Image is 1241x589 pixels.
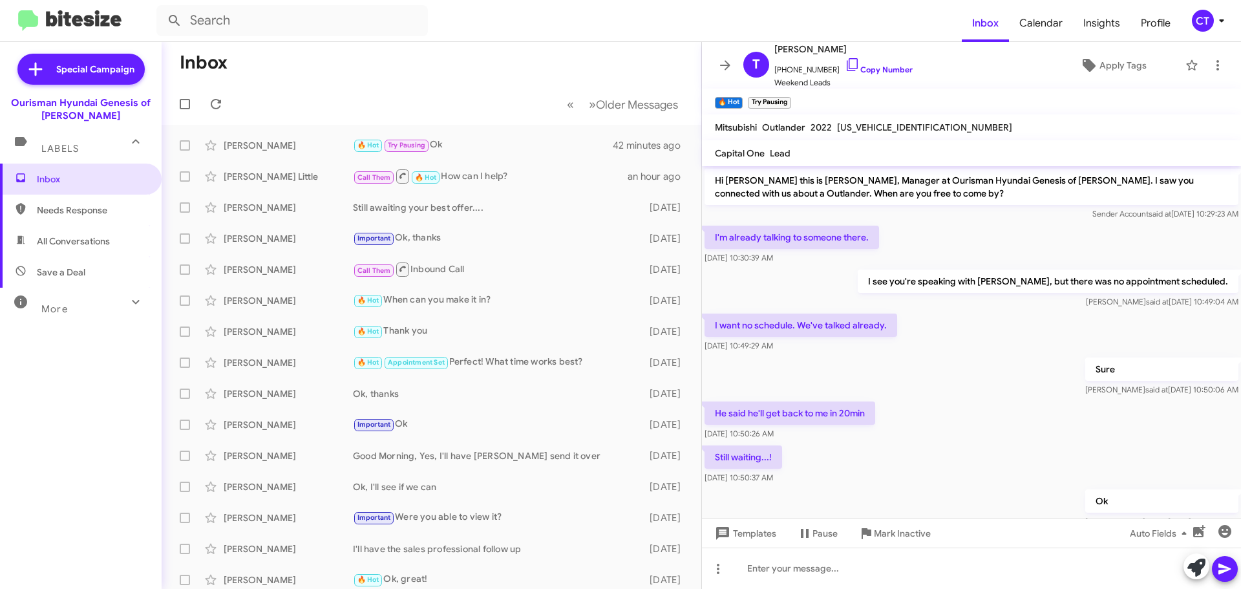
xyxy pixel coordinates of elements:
[712,522,776,545] span: Templates
[643,573,691,586] div: [DATE]
[643,449,691,462] div: [DATE]
[774,76,913,89] span: Weekend Leads
[224,480,353,493] div: [PERSON_NAME]
[37,204,147,217] span: Needs Response
[702,522,787,545] button: Templates
[567,96,574,112] span: «
[1009,5,1073,42] span: Calendar
[1130,522,1192,545] span: Auto Fields
[559,91,582,118] button: Previous
[715,147,765,159] span: Capital One
[357,173,391,182] span: Call Them
[388,358,445,367] span: Appointment Set
[1099,54,1147,77] span: Apply Tags
[357,234,391,242] span: Important
[1073,5,1130,42] a: Insights
[812,522,838,545] span: Pause
[224,170,353,183] div: [PERSON_NAME] Little
[224,542,353,555] div: [PERSON_NAME]
[628,170,691,183] div: an hour ago
[357,327,379,336] span: 🔥 Hot
[715,97,743,109] small: 🔥 Hot
[1130,5,1181,42] a: Profile
[353,387,643,400] div: Ok, thanks
[388,141,425,149] span: Try Pausing
[357,420,391,429] span: Important
[1085,385,1238,394] span: [PERSON_NAME] [DATE] 10:50:06 AM
[224,294,353,307] div: [PERSON_NAME]
[1086,297,1238,306] span: [PERSON_NAME] [DATE] 10:49:04 AM
[224,263,353,276] div: [PERSON_NAME]
[353,510,643,525] div: Were you able to view it?
[1145,517,1168,526] span: said at
[224,139,353,152] div: [PERSON_NAME]
[357,575,379,584] span: 🔥 Hot
[770,147,790,159] span: Lead
[353,417,643,432] div: Ok
[357,296,379,305] span: 🔥 Hot
[17,54,145,85] a: Special Campaign
[180,52,228,73] h1: Inbox
[353,168,628,184] div: How can I help?
[353,201,643,214] div: Still awaiting your best offer....
[589,96,596,112] span: »
[1046,54,1179,77] button: Apply Tags
[613,139,691,152] div: 42 minutes ago
[353,138,613,153] div: Ok
[705,429,774,438] span: [DATE] 10:50:26 AM
[705,226,879,249] p: I'm already talking to someone there.
[1085,517,1238,526] span: [PERSON_NAME] [DATE] 10:50:40 AM
[643,232,691,245] div: [DATE]
[224,418,353,431] div: [PERSON_NAME]
[353,480,643,493] div: Ok, I'll see if we can
[224,325,353,338] div: [PERSON_NAME]
[774,57,913,76] span: [PHONE_NUMBER]
[1145,385,1168,394] span: said at
[224,511,353,524] div: [PERSON_NAME]
[224,387,353,400] div: [PERSON_NAME]
[357,358,379,367] span: 🔥 Hot
[353,261,643,277] div: Inbound Call
[581,91,686,118] button: Next
[353,355,643,370] div: Perfect! What time works best?
[156,5,428,36] input: Search
[1146,297,1169,306] span: said at
[643,294,691,307] div: [DATE]
[848,522,941,545] button: Mark Inactive
[1085,358,1238,381] p: Sure
[1149,209,1171,219] span: said at
[37,235,110,248] span: All Conversations
[37,266,85,279] span: Save a Deal
[56,63,134,76] span: Special Campaign
[224,356,353,369] div: [PERSON_NAME]
[837,122,1012,133] span: [US_VEHICLE_IDENTIFICATION_NUMBER]
[643,387,691,400] div: [DATE]
[224,201,353,214] div: [PERSON_NAME]
[41,303,68,315] span: More
[643,325,691,338] div: [DATE]
[1085,489,1238,513] p: Ok
[752,54,760,75] span: T
[762,122,805,133] span: Outlander
[353,449,643,462] div: Good Morning, Yes, I'll have [PERSON_NAME] send it over
[845,65,913,74] a: Copy Number
[353,324,643,339] div: Thank you
[774,41,913,57] span: [PERSON_NAME]
[705,314,897,337] p: I want no schedule. We've talked already.
[705,473,773,482] span: [DATE] 10:50:37 AM
[357,266,391,275] span: Call Them
[353,572,643,587] div: Ok, great!
[357,513,391,522] span: Important
[357,141,379,149] span: 🔥 Hot
[643,480,691,493] div: [DATE]
[41,143,79,155] span: Labels
[705,402,875,425] p: He said he'll get back to me in 20min
[643,356,691,369] div: [DATE]
[715,122,757,133] span: Mitsubishi
[962,5,1009,42] a: Inbox
[560,91,686,118] nav: Page navigation example
[705,253,773,262] span: [DATE] 10:30:39 AM
[1192,10,1214,32] div: CT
